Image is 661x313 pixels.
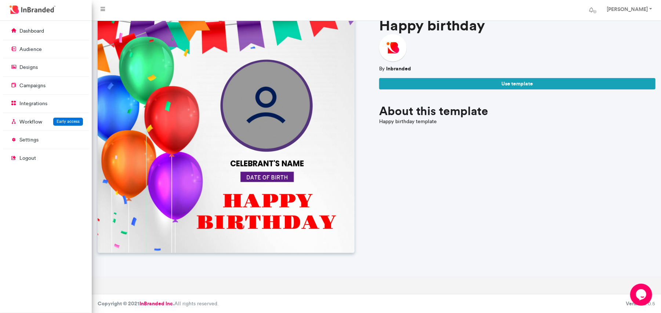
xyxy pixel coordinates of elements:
span: Use template [501,80,533,87]
a: audience [3,42,89,56]
a: InBranded Inc [139,300,173,307]
strong: Inbranded [386,65,411,72]
div: Happy birthday template [379,118,655,125]
p: campaigns [19,82,46,89]
p: settings [19,136,39,144]
p: Workflow [19,118,42,126]
b: Version [626,300,643,307]
img: InBranded Logo [8,4,57,16]
p: designs [19,64,38,71]
h2: About this template [379,104,655,118]
a: [PERSON_NAME] [599,3,658,18]
p: dashboard [19,27,44,35]
h1: Happy birthday [379,16,655,34]
img: Inbranded [379,34,407,62]
button: Use template [379,78,655,89]
iframe: chat widget [630,284,654,306]
a: dashboard [3,24,89,38]
p: integrations [19,100,47,107]
a: integrations [3,96,89,110]
a: designs [3,60,89,74]
p: audience [19,46,42,53]
a: settings [3,133,89,147]
span: Early access [57,119,80,124]
p: By [379,65,655,73]
strong: [PERSON_NAME] [607,6,648,12]
div: 3.0.5 [626,300,655,308]
p: logout [19,155,36,162]
strong: Copyright © 2021 . [98,300,174,307]
a: campaigns [3,78,89,92]
a: WorkflowEarly access [3,115,89,129]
